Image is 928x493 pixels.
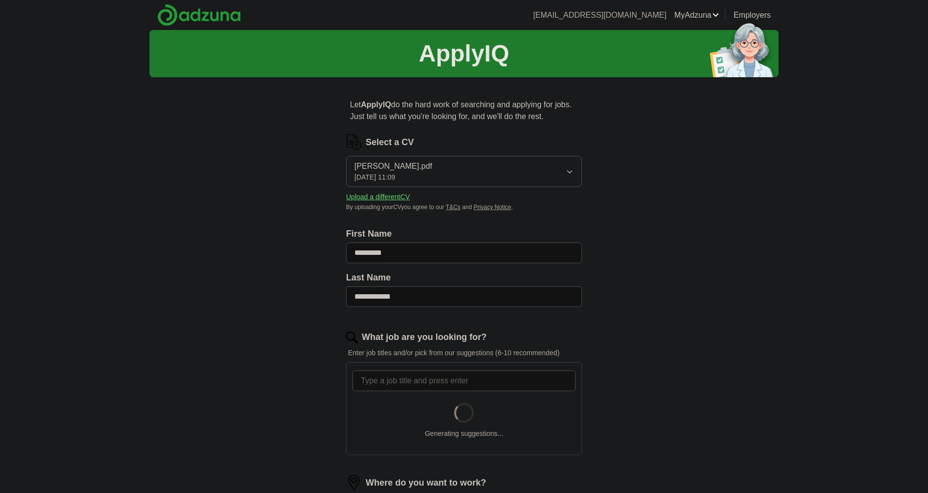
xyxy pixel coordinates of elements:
a: T&Cs [446,204,461,211]
img: Adzuna logo [157,4,241,26]
label: What job are you looking for? [362,331,487,344]
li: [EMAIL_ADDRESS][DOMAIN_NAME] [533,9,667,21]
a: Privacy Notice [474,204,512,211]
a: MyAdzuna [674,9,720,21]
a: Employers [733,9,771,21]
label: Select a CV [366,136,414,149]
p: Enter job titles and/or pick from our suggestions (6-10 recommended) [346,348,582,358]
h1: ApplyIQ [419,36,509,71]
label: Last Name [346,271,582,284]
button: [PERSON_NAME].pdf[DATE] 11:09 [346,156,582,187]
button: Upload a differentCV [346,192,410,202]
p: Let do the hard work of searching and applying for jobs. Just tell us what you're looking for, an... [346,95,582,126]
strong: ApplyIQ [361,100,391,109]
label: Where do you want to work? [366,476,486,490]
img: CV Icon [346,134,362,150]
img: location.png [346,475,362,491]
label: First Name [346,227,582,241]
img: search.png [346,332,358,343]
div: Generating suggestions... [425,429,503,439]
input: Type a job title and press enter [352,370,576,391]
div: By uploading your CV you agree to our and . [346,203,582,212]
span: [DATE] 11:09 [354,172,395,183]
span: [PERSON_NAME].pdf [354,160,432,172]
